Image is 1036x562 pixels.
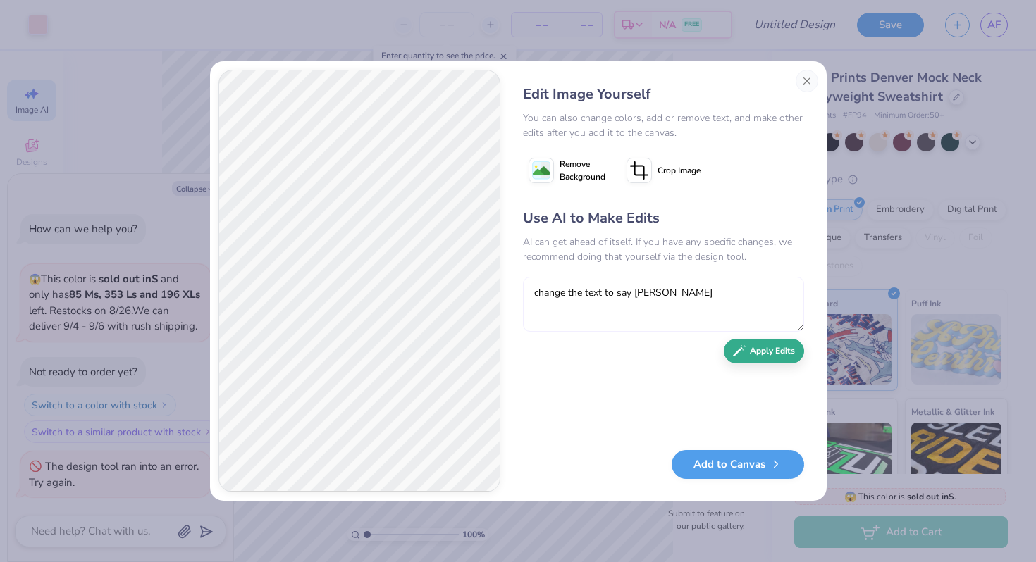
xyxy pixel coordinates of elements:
button: Crop Image [621,153,709,188]
button: Apply Edits [724,339,804,363]
div: You can also change colors, add or remove text, and make other edits after you add it to the canvas. [523,111,804,140]
div: Use AI to Make Edits [523,208,804,229]
span: Crop Image [658,164,701,177]
div: Edit Image Yourself [523,84,804,105]
button: Add to Canvas [672,450,804,479]
button: Remove Background [523,153,611,188]
span: Remove Background [560,158,605,183]
div: AI can get ahead of itself. If you have any specific changes, we recommend doing that yourself vi... [523,235,804,264]
textarea: change the text to say [PERSON_NAME] [523,277,804,332]
button: Close [796,70,818,92]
